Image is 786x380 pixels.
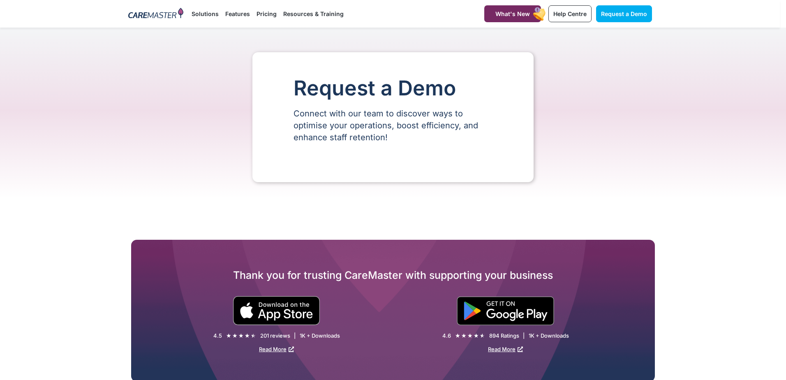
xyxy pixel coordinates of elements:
i: ★ [251,331,256,340]
a: Help Centre [548,5,592,22]
i: ★ [238,331,244,340]
i: ★ [226,331,231,340]
div: 201 reviews | 1K + Downloads [260,332,340,339]
img: CareMaster Logo [128,8,184,20]
img: small black download on the apple app store button. [233,296,320,325]
div: 4.5/5 [226,331,256,340]
div: 4.6/5 [455,331,485,340]
p: Connect with our team to discover ways to optimise your operations, boost efficiency, and enhance... [294,108,492,144]
i: ★ [467,331,473,340]
span: Help Centre [553,10,587,17]
h2: Thank you for trusting CareMaster with supporting your business [131,269,655,282]
i: ★ [480,331,485,340]
a: Request a Demo [596,5,652,22]
img: "Get is on" Black Google play button. [457,297,554,325]
i: ★ [474,331,479,340]
a: Read More [488,346,523,352]
a: What's New [484,5,541,22]
div: 894 Ratings | 1K + Downloads [489,332,569,339]
i: ★ [461,331,467,340]
div: 4.5 [213,332,222,339]
div: 4.6 [442,332,451,339]
a: Read More [259,346,294,352]
i: ★ [232,331,238,340]
i: ★ [455,331,460,340]
span: What's New [495,10,530,17]
h1: Request a Demo [294,77,492,100]
span: Request a Demo [601,10,647,17]
i: ★ [245,331,250,340]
